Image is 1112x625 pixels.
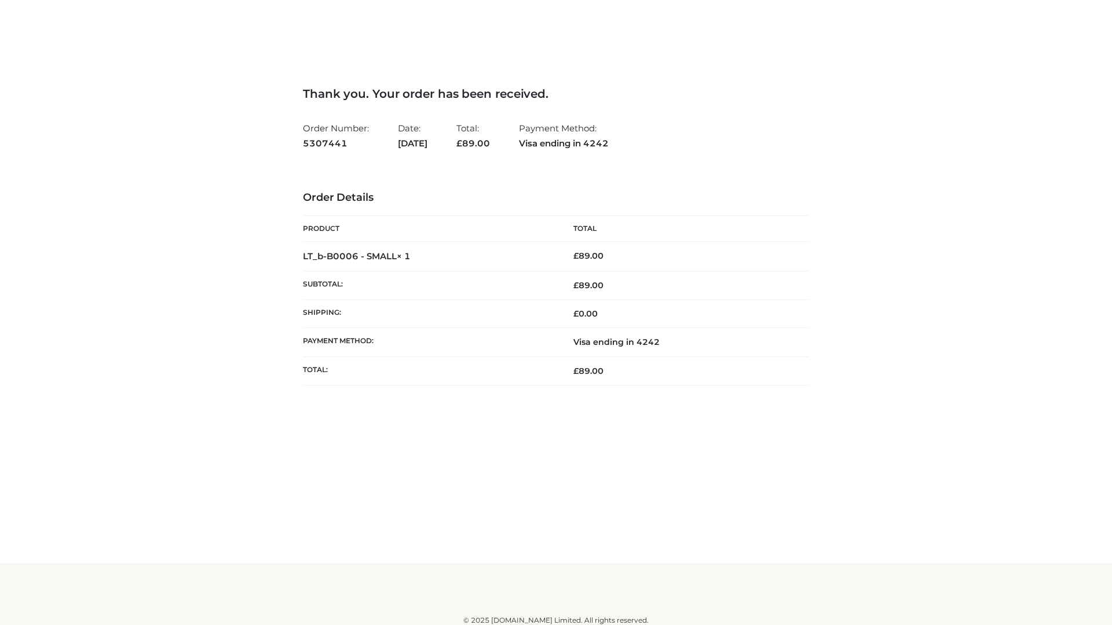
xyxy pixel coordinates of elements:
h3: Thank you. Your order has been received. [303,87,809,101]
strong: × 1 [397,251,411,262]
span: £ [456,138,462,149]
th: Total [556,216,809,242]
strong: LT_b-B0006 - SMALL [303,251,411,262]
li: Date: [398,118,427,153]
span: £ [573,366,579,376]
h3: Order Details [303,192,809,204]
td: Visa ending in 4242 [556,328,809,356]
span: £ [573,308,579,319]
th: Total: [303,356,556,385]
span: 89.00 [573,366,603,376]
span: £ [573,251,579,261]
bdi: 0.00 [573,308,598,319]
span: 89.00 [573,280,603,291]
th: Product [303,216,556,242]
span: 89.00 [456,138,490,149]
li: Total: [456,118,490,153]
th: Subtotal: [303,271,556,299]
span: £ [573,280,579,291]
th: Payment method: [303,328,556,356]
strong: Visa ending in 4242 [519,136,609,151]
strong: 5307441 [303,136,369,151]
strong: [DATE] [398,136,427,151]
li: Order Number: [303,118,369,153]
bdi: 89.00 [573,251,603,261]
li: Payment Method: [519,118,609,153]
th: Shipping: [303,300,556,328]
